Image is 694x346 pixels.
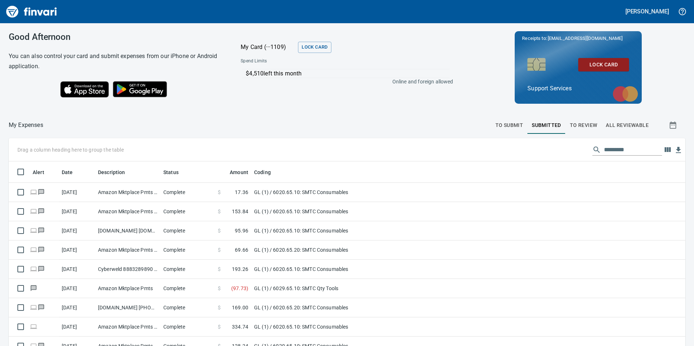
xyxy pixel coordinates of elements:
button: Download table [673,145,684,156]
span: Status [163,168,179,177]
p: Support Services [527,84,629,93]
span: 17.36 [235,189,248,196]
span: All Reviewable [606,121,649,130]
span: Online transaction [30,324,37,329]
td: GL (1) / 6020.65.10: SMTC Consumables [251,317,433,337]
span: 334.74 [232,323,248,330]
button: Lock Card [298,42,331,53]
img: Get it on Google Play [109,77,171,101]
button: Show transactions within a particular date range [662,116,685,134]
td: Complete [160,240,215,260]
span: Description [98,168,125,177]
td: Amazon Mktplace Pmts [DOMAIN_NAME][URL] WA [95,183,160,202]
span: Amount [230,168,248,177]
button: Choose columns to display [662,144,673,155]
nav: breadcrumb [9,121,43,129]
span: $ [218,227,221,234]
td: GL (1) / 6020.65.10: SMTC Consumables [251,183,433,202]
td: Amazon Mktplace Pmts [DOMAIN_NAME][URL] WA [95,240,160,260]
td: [DATE] [59,240,95,260]
h5: [PERSON_NAME] [625,8,669,15]
span: Has messages [37,247,45,252]
td: GL (1) / 6020.65.20: SMTC Consumables [251,240,433,260]
span: Lock Card [302,43,327,52]
td: Complete [160,202,215,221]
span: $ [218,246,221,254]
td: GL (1) / 6020.65.20: SMTC Consumables [251,298,433,317]
button: Lock Card [578,58,629,71]
p: Drag a column heading here to group the table [17,146,124,153]
span: Amount [220,168,248,177]
span: Date [62,168,73,177]
h6: You can also control your card and submit expenses from our iPhone or Android application. [9,51,223,71]
span: To Submit [495,121,523,130]
td: GL (1) / 6020.65.10: SMTC Consumables [251,202,433,221]
span: ( 97.73 ) [231,285,248,292]
td: GL (1) / 6020.65.10: SMTC Consumables [251,260,433,279]
td: [DATE] [59,279,95,298]
span: Online transaction [30,190,37,194]
td: [DATE] [59,183,95,202]
td: [DATE] [59,317,95,337]
p: Receipts to: [522,35,634,42]
span: $ [218,304,221,311]
h3: Good Afternoon [9,32,223,42]
span: $ [218,189,221,196]
td: Complete [160,279,215,298]
span: Has messages [37,267,45,271]
td: [DATE] [59,221,95,240]
td: Complete [160,183,215,202]
td: Complete [160,298,215,317]
td: Amazon Mktplace Pmts [DOMAIN_NAME][URL] WA [95,317,160,337]
td: GL (1) / 6029.65.10: SMTC Qty Tools [251,279,433,298]
span: $ [218,265,221,273]
span: 95.96 [235,227,248,234]
span: 169.00 [232,304,248,311]
span: To Review [570,121,597,130]
td: GL (1) / 6020.65.10: SMTC Consumables [251,221,433,240]
td: Complete [160,317,215,337]
td: Complete [160,260,215,279]
td: [DOMAIN_NAME] [PHONE_NUMBER] [GEOGRAPHIC_DATA] [95,298,160,317]
span: Coding [254,168,271,177]
td: Complete [160,221,215,240]
td: [DATE] [59,298,95,317]
span: $ [218,323,221,330]
td: Amazon Mktplace Pmts [95,279,160,298]
span: Lock Card [584,60,623,69]
p: Online and foreign allowed [235,78,453,85]
p: $4,510 left this month [246,69,449,78]
span: Has messages [37,305,45,310]
p: My Expenses [9,121,43,129]
span: 153.84 [232,208,248,215]
span: 69.66 [235,246,248,254]
img: Finvari [4,3,59,20]
span: Alert [33,168,54,177]
span: Online transaction [30,305,37,310]
span: Has messages [30,286,37,291]
span: Online transaction [30,209,37,214]
span: Has messages [37,190,45,194]
td: [DATE] [59,202,95,221]
span: $ [218,285,221,292]
td: Cyberweld 8883289890 [GEOGRAPHIC_DATA] [95,260,160,279]
button: [PERSON_NAME] [624,6,671,17]
span: Spend Limits [241,58,359,65]
span: Submitted [532,121,561,130]
span: Coding [254,168,280,177]
td: Amazon Mktplace Pmts [DOMAIN_NAME][URL] WA [95,202,160,221]
span: 193.26 [232,265,248,273]
span: Status [163,168,188,177]
span: Online transaction [30,267,37,271]
span: [EMAIL_ADDRESS][DOMAIN_NAME] [547,35,623,42]
span: $ [218,208,221,215]
span: Date [62,168,82,177]
img: Download on the App Store [60,81,109,98]
span: Online transaction [30,247,37,252]
span: Description [98,168,135,177]
span: Alert [33,168,44,177]
span: Online transaction [30,228,37,233]
span: Has messages [37,209,45,214]
td: [DOMAIN_NAME] [DOMAIN_NAME][URL] WA [95,221,160,240]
